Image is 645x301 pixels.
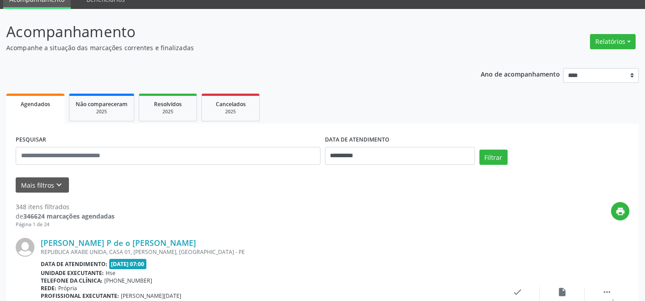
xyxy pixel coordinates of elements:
b: Data de atendimento: [41,260,107,268]
i: keyboard_arrow_down [54,180,64,190]
p: Acompanhe a situação das marcações correntes e finalizadas [6,43,449,52]
span: Agendados [21,100,50,108]
span: Cancelados [216,100,246,108]
label: DATA DE ATENDIMENTO [325,133,389,147]
div: 2025 [208,108,253,115]
div: 2025 [145,108,190,115]
button: Mais filtroskeyboard_arrow_down [16,177,69,193]
b: Rede: [41,284,56,292]
span: Resolvidos [154,100,182,108]
label: PESQUISAR [16,133,46,147]
div: 2025 [76,108,128,115]
i:  [602,287,612,297]
div: Página 1 de 24 [16,221,115,228]
span: [DATE] 07:00 [109,259,147,269]
button: print [611,202,629,220]
span: Hse [106,269,115,277]
div: 348 itens filtrados [16,202,115,211]
p: Ano de acompanhamento [481,68,560,79]
span: Não compareceram [76,100,128,108]
i: insert_drive_file [557,287,567,297]
div: REPUBLICA ARABE UNIDA, CASA 01, [PERSON_NAME], [GEOGRAPHIC_DATA] - PE [41,248,495,256]
span: [PHONE_NUMBER] [104,277,152,284]
strong: 346624 marcações agendadas [23,212,115,220]
b: Telefone da clínica: [41,277,103,284]
b: Unidade executante: [41,269,104,277]
i: check [513,287,522,297]
button: Filtrar [479,150,508,165]
div: de [16,211,115,221]
span: [PERSON_NAME][DATE] [121,292,181,300]
a: [PERSON_NAME] P de o [PERSON_NAME] [41,238,196,248]
p: Acompanhamento [6,21,449,43]
i: print [615,206,625,216]
img: img [16,238,34,257]
span: Própria [58,284,77,292]
button: Relatórios [590,34,636,49]
b: Profissional executante: [41,292,119,300]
